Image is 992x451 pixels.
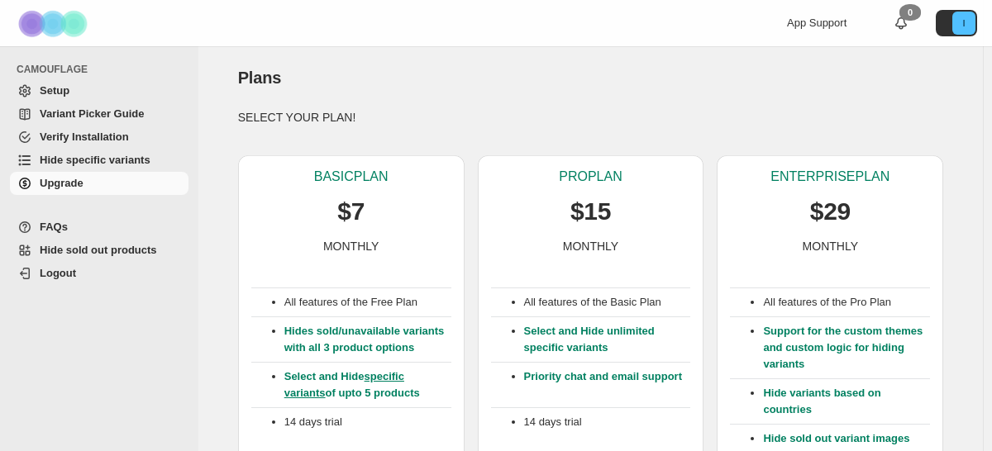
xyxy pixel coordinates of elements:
[524,323,691,356] p: Select and Hide unlimited specific variants
[337,195,365,228] p: $7
[10,172,188,195] a: Upgrade
[770,169,889,185] p: ENTERPRISE PLAN
[962,18,965,28] text: I
[563,238,618,254] p: MONTHLY
[40,177,83,189] span: Upgrade
[936,10,977,36] button: Avatar with initials I
[284,323,451,356] p: Hides sold/unavailable variants with all 3 product options
[10,126,188,149] a: Verify Installation
[40,154,150,166] span: Hide specific variants
[524,294,691,311] p: All features of the Basic Plan
[10,262,188,285] a: Logout
[314,169,389,185] p: BASIC PLAN
[763,430,930,447] p: Hide sold out variant images
[40,267,76,279] span: Logout
[803,238,858,254] p: MONTHLY
[570,195,611,228] p: $15
[763,385,930,418] p: Hide variants based on countries
[284,368,451,401] p: Select and Hide of upto 5 products
[13,1,96,46] img: Camouflage
[238,69,281,87] span: Plans
[40,131,129,143] span: Verify Installation
[284,414,451,430] p: 14 days trial
[524,368,691,401] p: Priority chat and email support
[284,294,451,311] p: All features of the Free Plan
[40,244,157,256] span: Hide sold out products
[810,195,851,228] p: $29
[10,239,188,262] a: Hide sold out products
[787,17,847,29] span: App Support
[763,294,930,311] p: All features of the Pro Plan
[40,221,68,233] span: FAQs
[559,169,622,185] p: PRO PLAN
[40,107,144,120] span: Variant Picker Guide
[10,102,188,126] a: Variant Picker Guide
[10,79,188,102] a: Setup
[40,84,69,97] span: Setup
[10,149,188,172] a: Hide specific variants
[524,414,691,430] p: 14 days trial
[323,238,379,254] p: MONTHLY
[899,4,921,21] div: 0
[893,15,909,31] a: 0
[17,63,190,76] span: CAMOUFLAGE
[238,109,944,126] p: SELECT YOUR PLAN!
[763,323,930,373] p: Support for the custom themes and custom logic for hiding variants
[10,216,188,239] a: FAQs
[952,12,975,35] span: Avatar with initials I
